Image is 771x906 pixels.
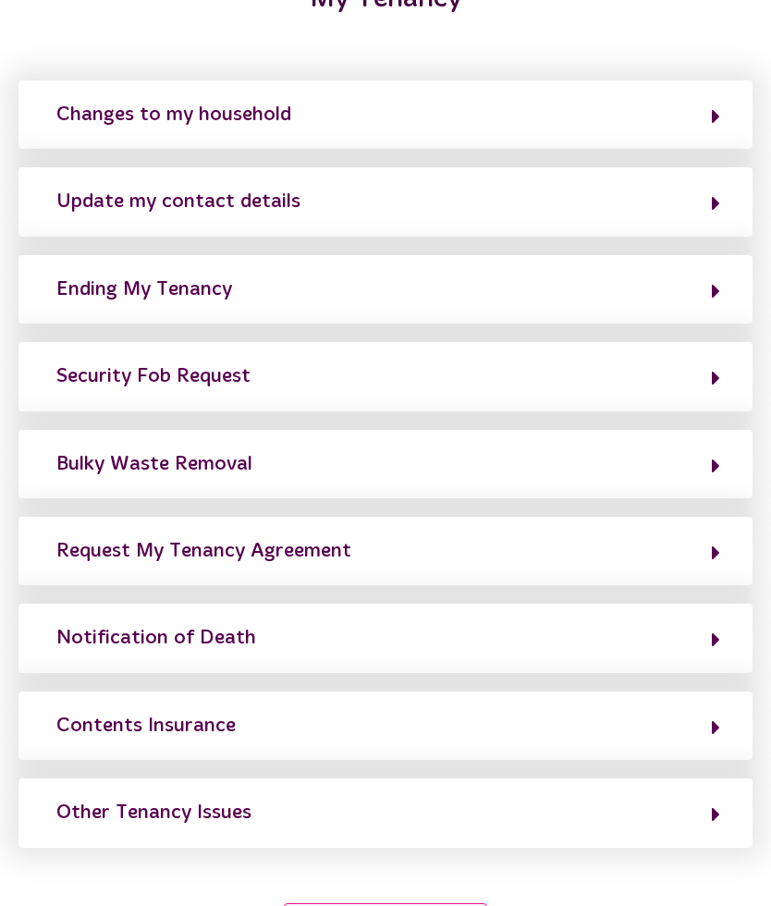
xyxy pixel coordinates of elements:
div: Bulky Waste Removal [56,449,252,479]
div: Security Fob Request [56,361,251,391]
button: Request My Tenancy Agreement [51,535,720,567]
button: Changes to my household [51,99,720,130]
button: Contents Insurance [51,710,720,741]
div: Changes to my household [56,100,291,129]
div: Notification of Death [56,623,256,653]
button: Notification of Death [51,622,720,654]
button: Update my contact details [51,186,720,217]
div: Ending My Tenancy [56,275,232,304]
button: Bulky Waste Removal [51,448,720,480]
button: Ending My Tenancy [51,274,720,305]
div: Request My Tenancy Agreement [56,536,351,566]
div: Other Tenancy Issues [56,798,251,827]
div: Contents Insurance [56,711,236,741]
button: Other Tenancy Issues [51,797,720,828]
div: Update my contact details [56,187,300,216]
button: Security Fob Request [51,361,720,392]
